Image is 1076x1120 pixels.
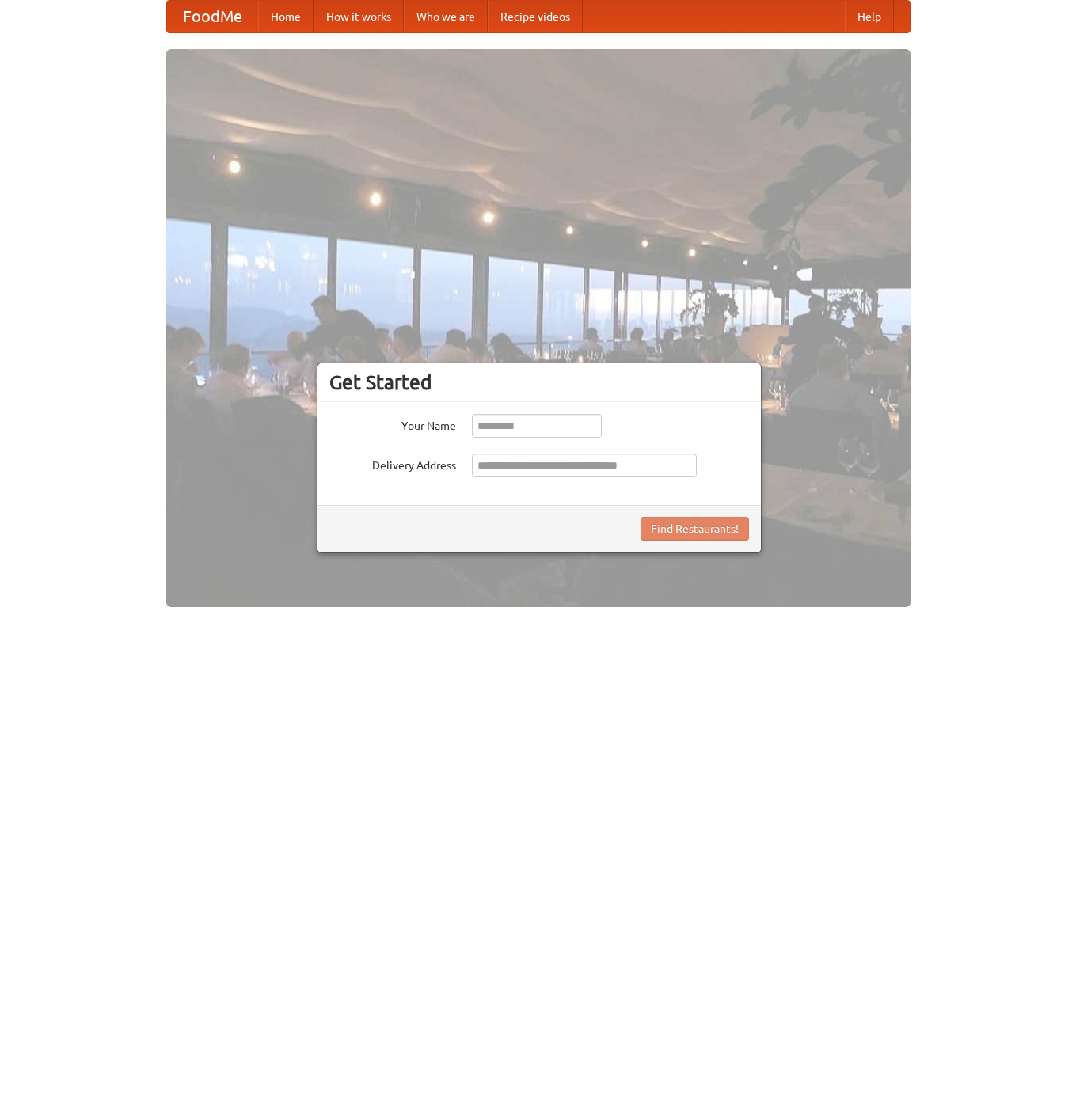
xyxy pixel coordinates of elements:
[329,370,749,394] h3: Get Started
[258,1,314,32] a: Home
[314,1,404,32] a: How it works
[845,1,894,32] a: Help
[329,454,456,473] label: Delivery Address
[641,517,749,541] button: Find Restaurants!
[167,1,258,32] a: FoodMe
[329,414,456,434] label: Your Name
[488,1,583,32] a: Recipe videos
[404,1,488,32] a: Who we are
